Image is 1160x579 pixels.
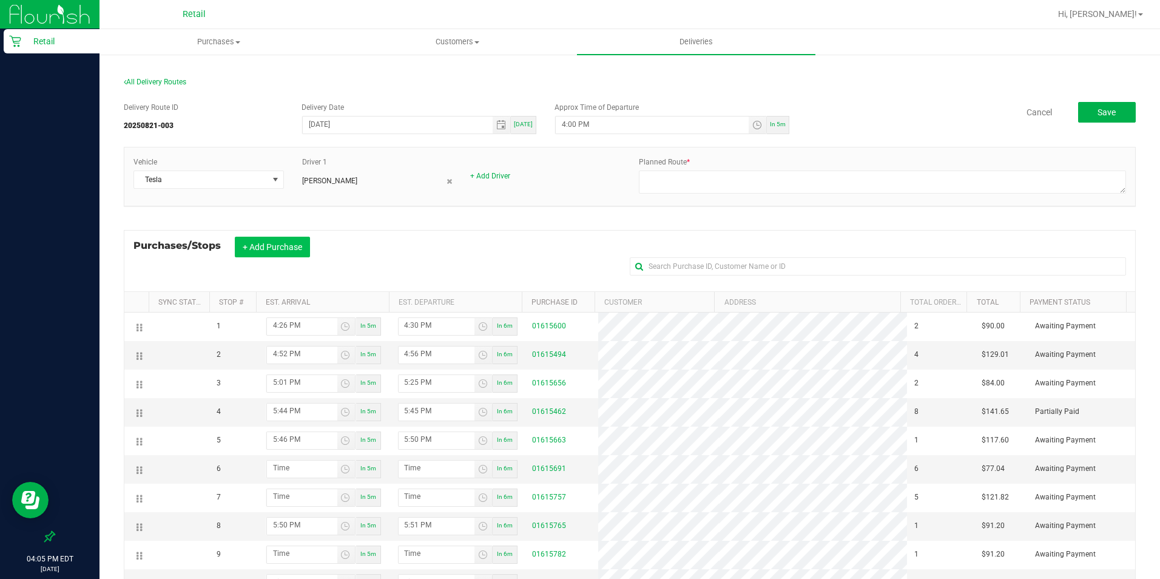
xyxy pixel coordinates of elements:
span: 1 [914,435,919,446]
input: Time [399,347,474,362]
span: Purchases/Stops [133,239,233,253]
input: Time [399,318,474,333]
a: Total [977,298,999,306]
input: Time [267,546,337,561]
span: Customers [339,36,576,47]
span: $91.20 [982,520,1005,532]
a: Stop # [219,298,243,306]
span: Toggle time list [749,117,766,134]
span: [PERSON_NAME] [302,175,357,186]
span: $121.82 [982,492,1009,503]
label: Planned Route [639,157,690,168]
input: Time [267,318,337,333]
span: In 5m [360,436,376,443]
a: Est. Arrival [266,298,310,306]
span: 5 [217,435,221,446]
input: Time [399,518,474,533]
span: 8 [914,406,919,418]
span: 2 [914,320,919,332]
span: $141.65 [982,406,1009,418]
span: Toggle time list [474,489,492,506]
span: 6 [914,463,919,475]
span: Awaiting Payment [1035,320,1096,332]
input: Time [267,461,337,476]
a: Customers [338,29,576,55]
a: Deliveries [577,29,815,55]
span: Deliveries [663,36,729,47]
span: In 6m [497,522,513,529]
span: 2 [914,378,919,389]
span: Toggle time list [337,461,355,478]
button: Save [1078,102,1136,123]
label: Delivery Date [302,102,344,113]
span: In 5m [770,121,786,127]
a: Purchases [99,29,338,55]
span: In 6m [497,493,513,500]
a: 01615663 [532,436,566,444]
span: Toggle time list [474,518,492,535]
p: Retail [21,34,94,49]
span: 1 [914,520,919,532]
span: 4 [217,406,221,418]
a: 01615600 [532,322,566,330]
span: Awaiting Payment [1035,435,1096,446]
span: In 5m [360,522,376,529]
span: All Delivery Routes [124,78,186,86]
span: Awaiting Payment [1035,378,1096,389]
input: Time [267,489,337,504]
span: [DATE] [514,121,533,127]
span: 2 [217,349,221,361]
span: In 5m [360,550,376,557]
span: In 5m [360,408,376,415]
input: Time [399,404,474,419]
label: Approx Time of Departure [555,102,639,113]
input: Time [399,432,474,447]
th: Total Order Lines [900,292,966,313]
span: $129.01 [982,349,1009,361]
span: Toggle time list [337,546,355,563]
label: Delivery Route ID [124,102,178,113]
th: Customer [595,292,714,313]
span: Toggle time list [474,432,492,449]
span: 5 [914,492,919,503]
span: Toggle calendar [493,117,510,134]
input: Time [267,347,337,362]
p: [DATE] [5,564,94,574]
a: 01615757 [532,493,566,501]
span: In 5m [360,351,376,357]
span: Toggle time list [337,432,355,449]
span: In 5m [360,493,376,500]
input: Time [267,404,337,419]
th: Address [714,292,900,313]
span: Awaiting Payment [1035,349,1096,361]
label: Driver 1 [302,157,327,168]
input: Time [267,432,337,447]
span: 4 [914,349,919,361]
span: Toggle time list [337,318,355,335]
span: 3 [217,378,221,389]
input: Time [267,375,337,390]
a: Sync Status [158,298,205,306]
a: 01615656 [532,379,566,387]
span: In 6m [497,379,513,386]
a: + Add Driver [470,172,510,180]
th: Est. Departure [389,292,522,313]
span: Toggle time list [337,347,355,364]
input: Time [267,518,337,533]
input: Time [399,489,474,504]
span: 6 [217,463,221,475]
span: Toggle time list [337,404,355,421]
a: 01615462 [532,407,566,416]
span: Awaiting Payment [1035,549,1096,560]
a: 01615691 [532,464,566,473]
strong: 20250821-003 [124,121,174,130]
input: Time [399,461,474,476]
a: Payment Status [1030,298,1090,306]
span: Toggle time list [474,318,492,335]
span: Partially Paid [1035,406,1079,418]
a: 01615765 [532,521,566,530]
input: Time [556,117,749,132]
label: Pin the sidebar to full width on large screens [44,530,56,543]
p: 04:05 PM EDT [5,554,94,564]
a: 01615494 [532,350,566,359]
